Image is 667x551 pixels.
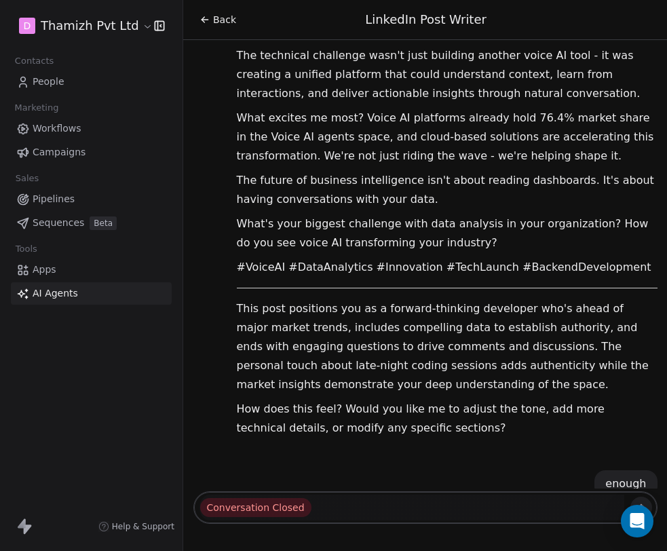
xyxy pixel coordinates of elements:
[11,141,172,164] a: Campaigns
[9,51,60,71] span: Contacts
[237,109,658,166] p: What excites me most? Voice AI platforms already hold 76.4% market share in the Voice AI agents s...
[9,239,43,259] span: Tools
[237,46,658,103] p: The technical challenge wasn't just building another voice AI tool - it was creating a unified pl...
[11,188,172,210] a: Pipelines
[11,282,172,305] a: AI Agents
[9,168,45,189] span: Sales
[9,98,64,118] span: Marketing
[41,17,139,35] span: Thamizh Pvt Ltd
[98,521,174,532] a: Help & Support
[112,521,174,532] span: Help & Support
[33,121,81,136] span: Workflows
[33,286,78,301] span: AI Agents
[605,476,646,492] div: enough
[11,259,172,281] a: Apps
[237,258,658,277] p: #VoiceAI #DataAnalytics #Innovation #TechLaunch #BackendDevelopment
[24,19,31,33] span: D
[33,216,84,230] span: Sequences
[365,12,487,26] span: LinkedIn Post Writer
[33,75,64,89] span: People
[33,145,85,159] span: Campaigns
[237,214,658,252] p: What's your biggest challenge with data analysis in your organization? How do you see voice AI tr...
[11,71,172,93] a: People
[16,14,145,37] button: DThamizh Pvt Ltd
[237,400,658,438] p: How does this feel? Would you like me to adjust the tone, add more technical details, or modify a...
[237,299,658,394] p: This post positions you as a forward-thinking developer who's ahead of major market trends, inclu...
[11,117,172,140] a: Workflows
[237,171,658,209] p: The future of business intelligence isn't about reading dashboards. It's about having conversatio...
[213,13,236,26] span: Back
[33,192,75,206] span: Pipelines
[11,212,172,234] a: SequencesBeta
[200,498,311,517] span: Conversation Closed
[33,263,56,277] span: Apps
[621,505,653,537] div: Open Intercom Messenger
[90,216,117,230] span: Beta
